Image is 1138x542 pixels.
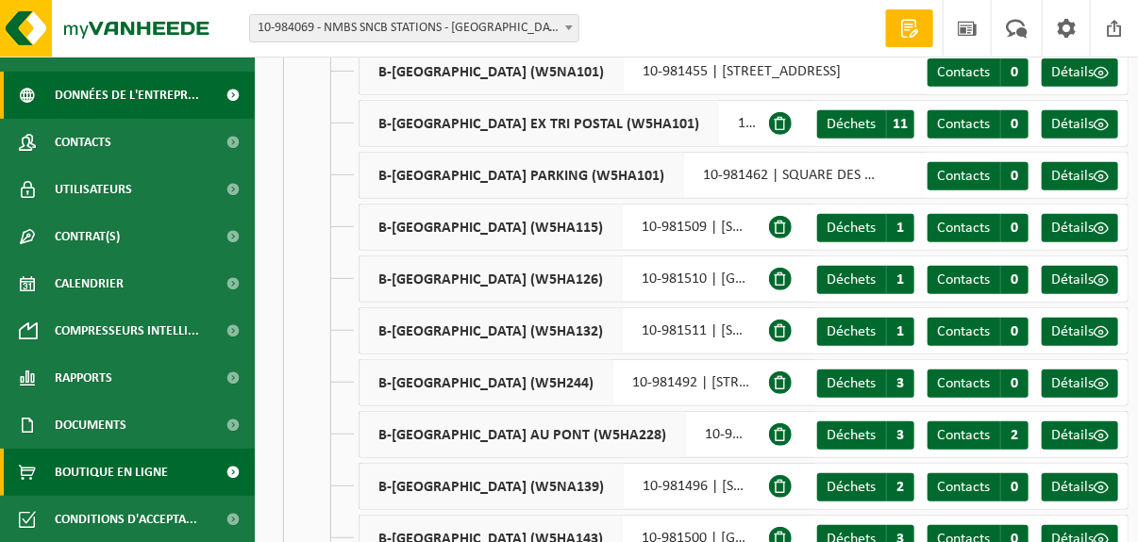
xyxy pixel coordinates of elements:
[1042,370,1118,398] a: Détails
[1042,266,1118,294] a: Détails
[827,221,876,236] span: Déchets
[55,260,124,307] span: Calendrier
[928,58,1029,87] a: Contacts 0
[1000,473,1029,501] span: 0
[55,72,199,119] span: Données de l'entrepr...
[55,449,168,496] span: Boutique en ligne
[360,360,613,405] span: B-[GEOGRAPHIC_DATA] (W5H244)
[1000,110,1029,139] span: 0
[1000,162,1029,190] span: 0
[928,421,1029,450] a: Contacts 2
[1000,370,1029,398] span: 0
[359,204,769,251] div: 10-981509 | [STREET_ADDRESS]
[886,370,914,398] span: 3
[1051,169,1094,184] span: Détails
[359,152,907,199] div: 10-981462 | SQUARE DES MARTYRS DU [DATE] , 6000 [GEOGRAPHIC_DATA]
[817,421,914,450] a: Déchets 3
[937,221,990,236] span: Contacts
[360,308,623,353] span: B-[GEOGRAPHIC_DATA] (W5HA132)
[886,473,914,501] span: 2
[1042,110,1118,139] a: Détails
[928,110,1029,139] a: Contacts 0
[250,15,578,41] span: 10-984069 - NMBS SNCB STATIONS - SINT-GILLIS
[1051,221,1094,236] span: Détails
[928,318,1029,346] a: Contacts 0
[937,324,990,339] span: Contacts
[1042,214,1118,242] a: Détails
[359,411,769,458] div: 10-981495 | PLACE DES COMBATTANTS , 6030 MARCHIENNE-[GEOGRAPHIC_DATA]
[55,166,132,213] span: Utilisateurs
[1051,324,1094,339] span: Détails
[827,324,876,339] span: Déchets
[1051,428,1094,443] span: Détails
[928,266,1029,294] a: Contacts 0
[827,428,876,443] span: Déchets
[886,214,914,242] span: 1
[937,117,990,132] span: Contacts
[937,428,990,443] span: Contacts
[1000,318,1029,346] span: 0
[928,162,1029,190] a: Contacts 0
[1042,58,1118,87] a: Détails
[817,110,914,139] a: Déchets 11
[928,473,1029,501] a: Contacts 0
[55,402,126,449] span: Documents
[359,307,769,354] div: 10-981511 | [STREET_ADDRESS]
[359,359,769,406] div: 10-981492 | [STREET_ADDRESS]
[360,153,684,198] span: B-[GEOGRAPHIC_DATA] PARKING (W5HA101)
[937,480,990,495] span: Contacts
[827,272,876,287] span: Déchets
[360,256,623,302] span: B-[GEOGRAPHIC_DATA] (W5HA126)
[1051,480,1094,495] span: Détails
[827,376,876,391] span: Déchets
[1042,421,1118,450] a: Détails
[928,214,1029,242] a: Contacts 0
[817,266,914,294] a: Déchets 1
[1000,214,1029,242] span: 0
[359,463,769,510] div: 10-981496 | [STREET_ADDRESS][PERSON_NAME]
[886,318,914,346] span: 1
[886,421,914,450] span: 3
[360,205,623,250] span: B-[GEOGRAPHIC_DATA] (W5HA115)
[1042,318,1118,346] a: Détails
[817,473,914,501] a: Déchets 2
[360,464,624,509] span: B-[GEOGRAPHIC_DATA] (W5NA139)
[1000,266,1029,294] span: 0
[55,354,112,402] span: Rapports
[817,370,914,398] a: Déchets 3
[359,100,769,147] div: 10-981460 | SQUARE DES MARTYRS DU [DATE] , 6000 [GEOGRAPHIC_DATA]
[827,117,876,132] span: Déchets
[886,110,914,139] span: 11
[55,307,199,354] span: Compresseurs intelli...
[817,214,914,242] a: Déchets 1
[1000,421,1029,450] span: 2
[360,49,624,94] span: B-[GEOGRAPHIC_DATA] (W5NA101)
[1042,162,1118,190] a: Détails
[1042,473,1118,501] a: Détails
[1051,65,1094,80] span: Détails
[1051,272,1094,287] span: Détails
[937,169,990,184] span: Contacts
[1051,376,1094,391] span: Détails
[249,14,579,42] span: 10-984069 - NMBS SNCB STATIONS - SINT-GILLIS
[55,213,120,260] span: Contrat(s)
[886,266,914,294] span: 1
[55,119,111,166] span: Contacts
[359,48,860,95] div: 10-981455 | [STREET_ADDRESS]
[360,101,719,146] span: B-[GEOGRAPHIC_DATA] EX TRI POSTAL (W5HA101)
[360,412,686,457] span: B-[GEOGRAPHIC_DATA] AU PONT (W5HA228)
[937,376,990,391] span: Contacts
[937,65,990,80] span: Contacts
[359,255,769,303] div: 10-981510 | [GEOGRAPHIC_DATA]
[928,370,1029,398] a: Contacts 0
[817,318,914,346] a: Déchets 1
[1000,58,1029,87] span: 0
[937,272,990,287] span: Contacts
[1051,117,1094,132] span: Détails
[827,480,876,495] span: Déchets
